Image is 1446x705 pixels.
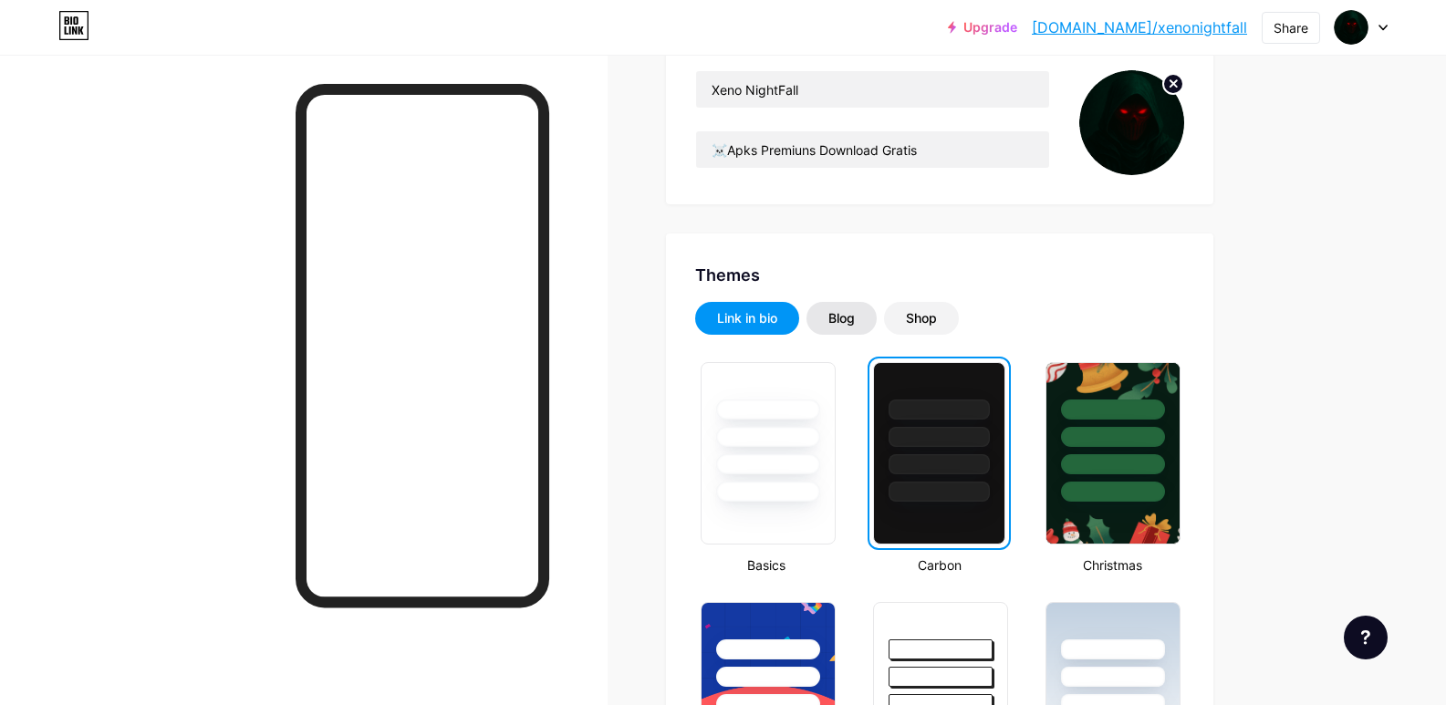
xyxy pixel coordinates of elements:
[695,263,1184,287] div: Themes
[1032,16,1247,38] a: [DOMAIN_NAME]/xenonightfall
[828,309,855,327] div: Blog
[717,309,777,327] div: Link in bio
[695,555,838,575] div: Basics
[1274,18,1308,37] div: Share
[1040,555,1183,575] div: Christmas
[868,555,1011,575] div: Carbon
[1334,10,1368,45] img: xenonightfall
[696,71,1049,108] input: Name
[906,309,937,327] div: Shop
[948,20,1017,35] a: Upgrade
[696,131,1049,168] input: Bio
[1079,70,1184,175] img: xenonightfall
